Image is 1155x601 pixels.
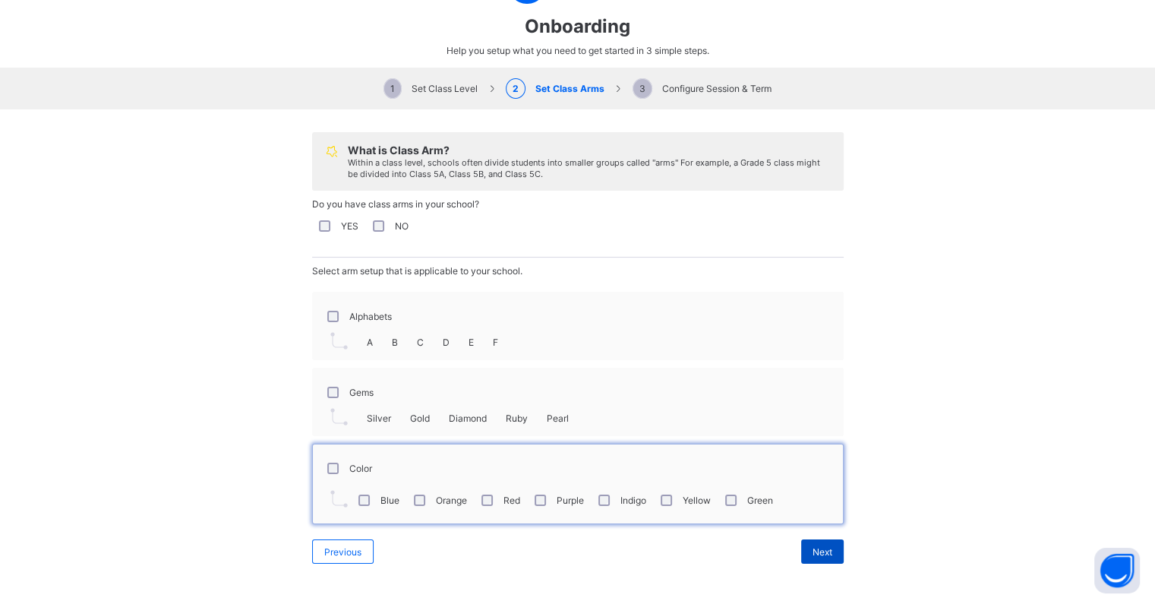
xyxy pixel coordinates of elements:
label: Alphabets [349,311,392,322]
span: C [417,337,424,348]
span: Help you setup what you need to get started in 3 simple steps. [447,45,709,56]
span: What is Class Arm? [348,144,450,157]
span: Silver [367,413,391,424]
span: Select arm setup that is applicable to your school. [312,265,522,277]
label: Gems [349,387,374,398]
label: YES [341,220,358,232]
span: D [443,337,450,348]
span: 1 [383,78,402,99]
label: Green [747,495,773,506]
span: Ruby [506,413,528,424]
span: Previous [324,546,361,558]
button: Open asap [1094,548,1140,593]
span: A [367,337,373,348]
span: E [469,337,474,348]
span: Diamond [449,413,487,424]
label: Blue [380,495,399,506]
img: pointer.7d5efa4dba55a2dde3e22c45d215a0de.svg [330,490,348,508]
label: Orange [436,495,467,506]
span: 2 [506,78,525,99]
label: Purple [557,495,584,506]
img: pointer.7d5efa4dba55a2dde3e22c45d215a0de.svg [330,408,348,425]
span: Next [813,546,832,558]
label: NO [395,220,409,232]
span: 3 [633,78,652,99]
label: Color [349,463,372,474]
span: Onboarding [525,15,630,37]
label: Yellow [683,495,711,506]
span: Do you have class arms in your school? [312,198,479,210]
span: Configure Session & Term [633,83,772,94]
span: F [493,337,498,348]
span: Gold [410,413,430,424]
img: pointer.7d5efa4dba55a2dde3e22c45d215a0de.svg [330,332,348,350]
span: Within a class level, schools often divide students into smaller groups called "arms" For example... [348,157,820,179]
span: Pearl [547,413,569,424]
span: Set Class Level [383,83,478,94]
span: Set Class Arms [506,83,604,94]
label: Indigo [620,495,646,506]
label: Red [503,495,520,506]
span: B [392,337,398,348]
